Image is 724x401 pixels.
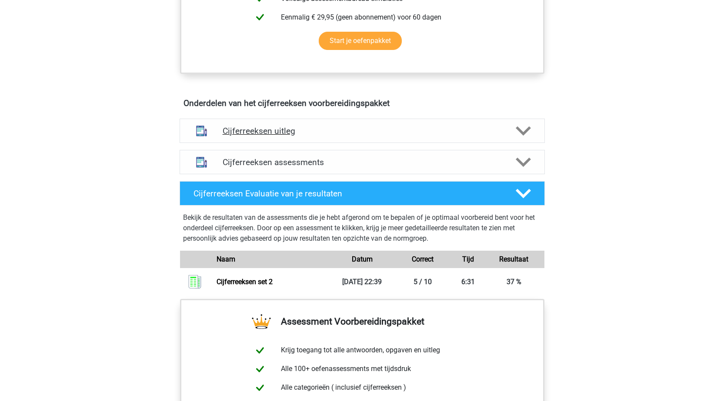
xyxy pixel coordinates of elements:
[217,278,273,286] a: Cijferreeksen set 2
[176,181,548,205] a: Cijferreeksen Evaluatie van je resultaten
[210,254,331,265] div: Naam
[194,189,502,199] h4: Cijferreeksen Evaluatie van je resultaten
[223,126,502,136] h4: Cijferreeksen uitleg
[183,212,541,244] p: Bekijk de resultaten van de assessments die je hebt afgerond om te bepalen of je optimaal voorber...
[190,151,213,173] img: cijferreeksen assessments
[176,119,548,143] a: uitleg Cijferreeksen uitleg
[223,157,502,167] h4: Cijferreeksen assessments
[184,98,541,108] h4: Onderdelen van het cijferreeksen voorbereidingspakket
[190,120,213,142] img: cijferreeksen uitleg
[176,150,548,174] a: assessments Cijferreeksen assessments
[319,32,402,50] a: Start je oefenpakket
[392,254,453,265] div: Correct
[332,254,393,265] div: Datum
[484,254,544,265] div: Resultaat
[453,254,484,265] div: Tijd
